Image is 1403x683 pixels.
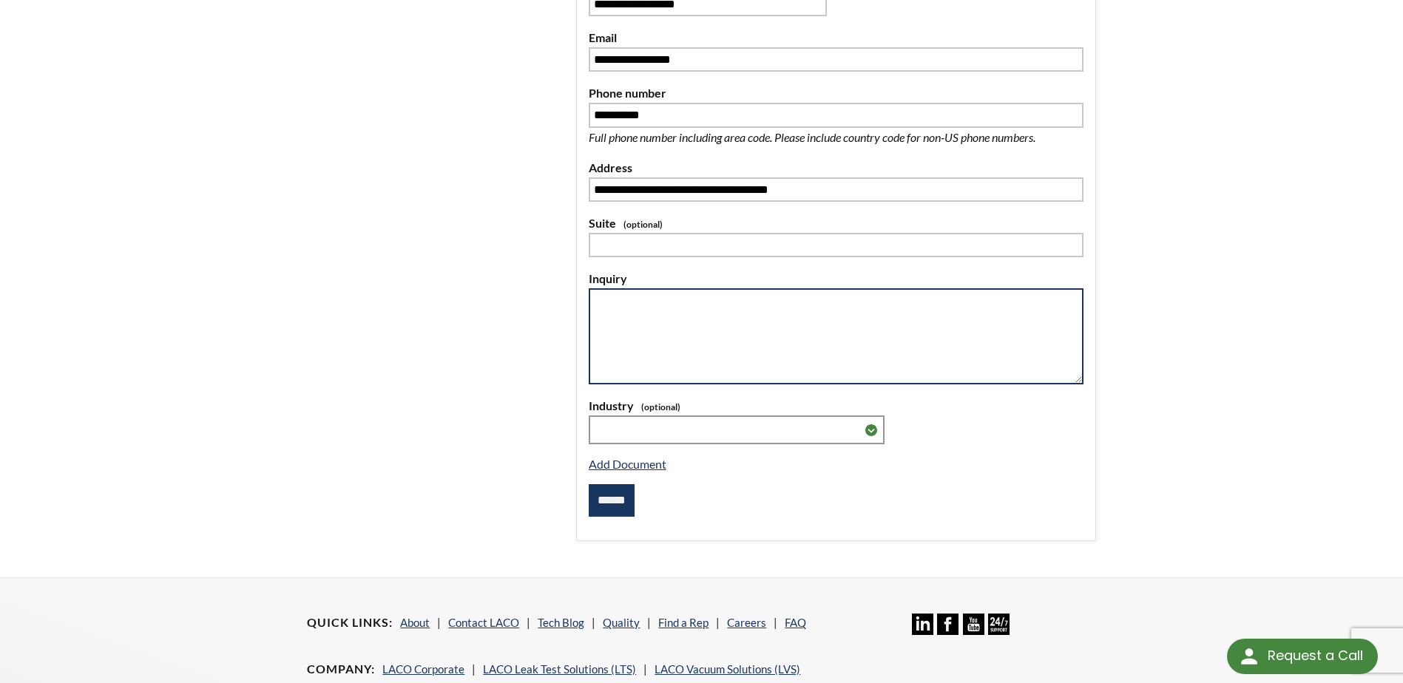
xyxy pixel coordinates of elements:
[1268,639,1363,673] div: Request a Call
[589,396,1083,415] label: Industry
[483,662,636,676] a: LACO Leak Test Solutions (LTS)
[785,616,806,629] a: FAQ
[589,158,1083,177] label: Address
[988,614,1010,635] img: 24/7 Support Icon
[655,662,800,676] a: LACO Vacuum Solutions (LVS)
[589,269,1083,288] label: Inquiry
[589,457,666,471] a: Add Document
[307,615,393,631] h4: Quick Links
[589,28,1083,47] label: Email
[307,662,375,677] h4: Company
[988,624,1010,637] a: 24/7 Support
[589,84,1083,103] label: Phone number
[382,662,464,676] a: LACO Corporate
[448,616,519,629] a: Contact LACO
[400,616,430,629] a: About
[538,616,584,629] a: Tech Blog
[658,616,709,629] a: Find a Rep
[1227,639,1378,674] div: Request a Call
[1237,645,1261,668] img: round button
[727,616,766,629] a: Careers
[589,214,1083,233] label: Suite
[589,128,1083,147] p: Full phone number including area code. Please include country code for non-US phone numbers.
[603,616,640,629] a: Quality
